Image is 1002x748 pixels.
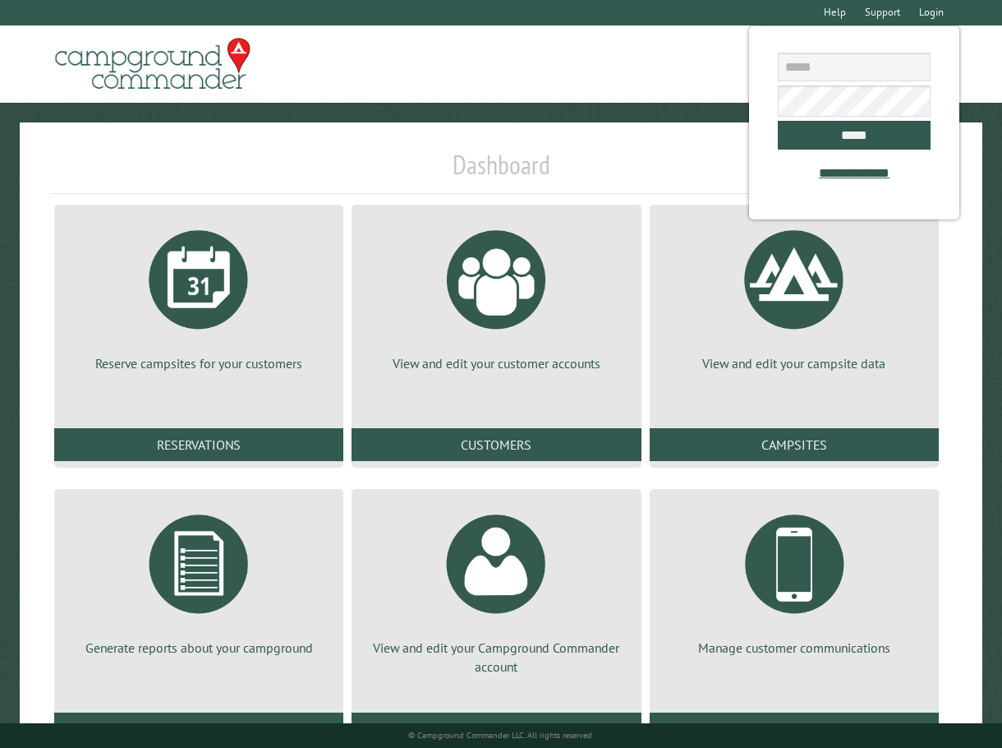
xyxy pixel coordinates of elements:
[50,149,952,194] h1: Dashboard
[50,32,255,96] img: Campground Commander
[352,713,641,746] a: Account
[669,218,919,372] a: View and edit your campsite data
[408,730,594,741] small: © Campground Commander LLC. All rights reserved.
[371,502,621,676] a: View and edit your Campground Commander account
[669,502,919,657] a: Manage customer communications
[669,354,919,372] p: View and edit your campsite data
[371,639,621,676] p: View and edit your Campground Commander account
[54,428,343,461] a: Reservations
[54,713,343,746] a: Reports
[74,639,324,657] p: Generate reports about your campground
[74,354,324,372] p: Reserve campsites for your customers
[74,218,324,372] a: Reserve campsites for your customers
[650,713,939,746] a: Communications
[650,428,939,461] a: Campsites
[74,502,324,657] a: Generate reports about your campground
[669,639,919,657] p: Manage customer communications
[371,354,621,372] p: View and edit your customer accounts
[371,218,621,372] a: View and edit your customer accounts
[352,428,641,461] a: Customers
